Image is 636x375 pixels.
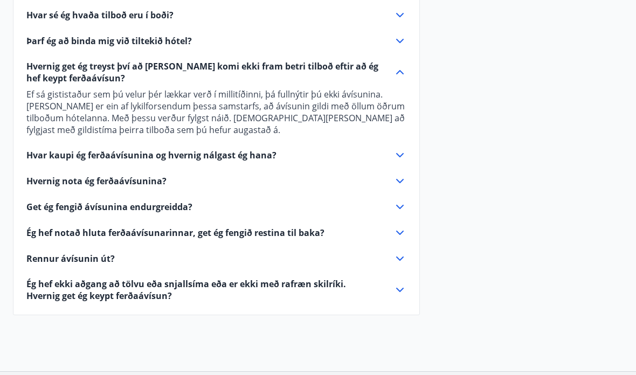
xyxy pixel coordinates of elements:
div: Hvernig nota ég ferðaávísunina? [26,175,406,188]
span: Ég hef ekki aðgang að tölvu eða snjallsíma eða er ekki með rafræn skilríki. Hvernig get ég keypt ... [26,278,381,302]
div: Hvernig get ég treyst því að [PERSON_NAME] komi ekki fram betri tilboð eftir að ég hef keypt ferð... [26,84,406,136]
div: Ég hef notað hluta ferðaávísunarinnar, get ég fengið restina til baka? [26,226,406,239]
div: Þarf ég að binda mig við tiltekið hótel? [26,34,406,47]
span: Hvar sé ég hvaða tilboð eru í boði? [26,9,174,21]
span: Hvar kaupi ég ferðaávísunina og hvernig nálgast ég hana? [26,149,276,161]
p: Ef sá gististaður sem þú velur þér lækkar verð í millitíðinni, þá fullnýtir þú ekki ávísunina. [P... [26,88,406,136]
div: Ég hef ekki aðgang að tölvu eða snjallsíma eða er ekki með rafræn skilríki. Hvernig get ég keypt ... [26,278,406,302]
div: Hvar sé ég hvaða tilboð eru í boði? [26,9,406,22]
span: Ég hef notað hluta ferðaávísunarinnar, get ég fengið restina til baka? [26,227,324,239]
span: Rennur ávísunin út? [26,253,115,265]
div: Hvernig get ég treyst því að [PERSON_NAME] komi ekki fram betri tilboð eftir að ég hef keypt ferð... [26,60,406,84]
span: Hvernig nota ég ferðaávísunina? [26,175,167,187]
div: Rennur ávísunin út? [26,252,406,265]
span: Get ég fengið ávísunina endurgreidda? [26,201,192,213]
span: Þarf ég að binda mig við tiltekið hótel? [26,35,192,47]
div: Get ég fengið ávísunina endurgreidda? [26,200,406,213]
span: Hvernig get ég treyst því að [PERSON_NAME] komi ekki fram betri tilboð eftir að ég hef keypt ferð... [26,60,381,84]
div: Hvar kaupi ég ferðaávísunina og hvernig nálgast ég hana? [26,149,406,162]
